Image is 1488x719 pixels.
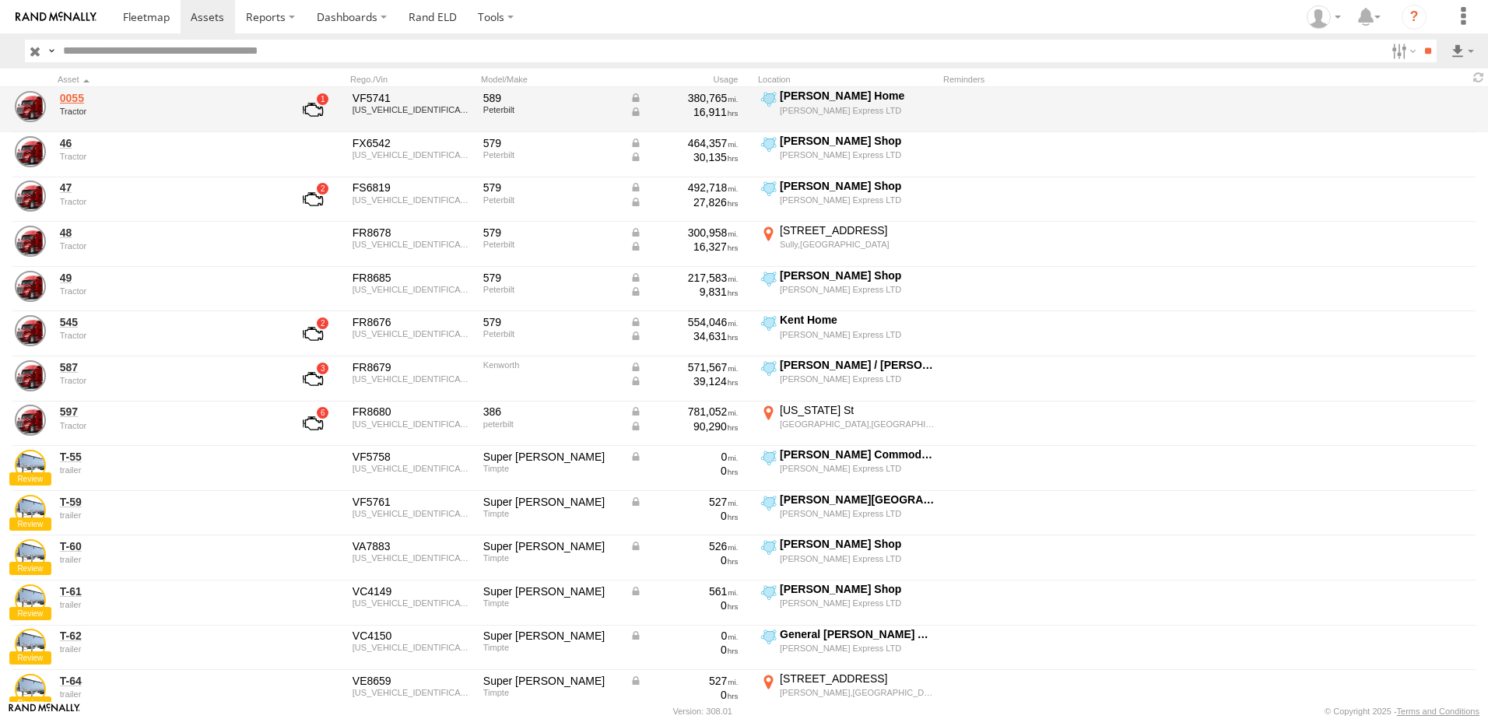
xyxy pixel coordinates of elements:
div: [GEOGRAPHIC_DATA],[GEOGRAPHIC_DATA] [780,419,935,430]
div: [PERSON_NAME] / [PERSON_NAME] [780,358,935,372]
div: Data from Vehicle CANbus [630,271,739,285]
div: 579 [483,136,619,150]
div: 1XDAD49X36J139868 [353,374,472,384]
div: undefined [60,197,273,206]
a: View Asset Details [15,360,46,391]
div: 1TDH42229HB157382 [353,643,472,652]
div: Super Hopper [483,674,619,688]
div: undefined [60,510,273,520]
div: [PERSON_NAME] Home [780,89,935,103]
div: undefined [60,689,273,699]
a: View Asset Details [15,136,46,167]
label: Click to View Current Location [758,493,937,535]
a: 0055 [60,91,273,105]
a: View Asset Details [15,271,46,302]
a: T-61 [60,584,273,598]
div: Tim Zylstra [1301,5,1346,29]
label: Click to View Current Location [758,582,937,624]
div: 1XPBDP9X0LD665787 [353,195,472,205]
a: Visit our Website [9,703,80,719]
div: Super hopper [483,629,619,643]
div: 1TDH42226CB135221 [353,464,472,473]
div: VF5741 [353,91,472,105]
div: Data from Vehicle CANbus [630,674,739,688]
div: VF5758 [353,450,472,464]
div: undefined [60,421,273,430]
a: T-64 [60,674,273,688]
a: View Asset Details [15,450,46,481]
div: Super hopper [483,584,619,598]
div: 1XPBDP9X5LD665686 [353,150,472,160]
div: Data from Vehicle CANbus [630,405,739,419]
div: [PERSON_NAME] Express LTD [780,329,935,340]
div: FR8678 [353,226,472,240]
div: undefined [60,600,273,609]
div: VE8659 [353,674,472,688]
span: Refresh [1469,70,1488,85]
label: Click to View Current Location [758,134,937,176]
label: Click to View Current Location [758,179,937,221]
div: FX6542 [353,136,472,150]
div: Reminders [943,74,1192,85]
a: View Asset with Fault/s [284,360,342,398]
label: Search Filter Options [1385,40,1419,62]
div: Data from Vehicle CANbus [630,105,739,119]
div: [PERSON_NAME] Shop [780,179,935,193]
div: © Copyright 2025 - [1325,707,1479,716]
div: FR8680 [353,405,472,419]
div: Timpte [483,464,619,473]
div: 579 [483,226,619,240]
div: Click to Sort [58,74,275,85]
div: VC4149 [353,584,472,598]
a: View Asset Details [15,91,46,122]
div: 1XPBD49X0RD687005 [353,285,472,294]
div: VA7883 [353,539,472,553]
a: View Asset Details [15,674,46,705]
a: 46 [60,136,273,150]
div: undefined [60,331,273,340]
div: 579 [483,271,619,285]
a: View Asset Details [15,629,46,660]
a: View Asset Details [15,584,46,616]
div: 0 [630,598,739,612]
div: undefined [60,107,273,116]
div: Data from Vehicle CANbus [630,450,739,464]
label: Click to View Current Location [758,89,937,131]
div: VF5761 [353,495,472,509]
div: 1XPBD49X6PD860006 [353,240,472,249]
div: Peterbilt [483,150,619,160]
div: Data from Vehicle CANbus [630,539,739,553]
div: [US_STATE] St [780,403,935,417]
a: View Asset Details [15,539,46,570]
div: [PERSON_NAME] Express LTD [780,374,935,384]
div: [PERSON_NAME] Express LTD [780,643,935,654]
label: Click to View Current Location [758,358,937,400]
div: FR8676 [353,315,472,329]
div: 0 [630,509,739,523]
div: Model/Make [481,74,621,85]
label: Click to View Current Location [758,537,937,579]
a: 49 [60,271,273,285]
div: Data from Vehicle CANbus [630,629,739,643]
div: Kenworth [483,360,619,370]
div: 589 [483,91,619,105]
label: Search Query [45,40,58,62]
div: [PERSON_NAME] Express LTD [780,598,935,609]
div: Super hopper [483,495,619,509]
div: [PERSON_NAME] Commodities [780,447,935,461]
div: [PERSON_NAME] Express LTD [780,149,935,160]
div: 1TDH42227HB157381 [353,598,472,608]
div: Peterbilt [483,105,619,114]
div: Data from Vehicle CANbus [630,226,739,240]
div: [PERSON_NAME] Express LTD [780,105,935,116]
div: Sully,[GEOGRAPHIC_DATA] [780,239,935,250]
div: Data from Vehicle CANbus [630,195,739,209]
div: Data from Vehicle CANbus [630,374,739,388]
div: [PERSON_NAME][GEOGRAPHIC_DATA],[GEOGRAPHIC_DATA] [780,493,935,507]
div: VC4150 [353,629,472,643]
label: Export results as... [1449,40,1476,62]
div: Data from Vehicle CANbus [630,181,739,195]
div: 386 [483,405,619,419]
div: Data from Vehicle CANbus [630,360,739,374]
div: 1TDH42228LB165434 [353,688,472,697]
